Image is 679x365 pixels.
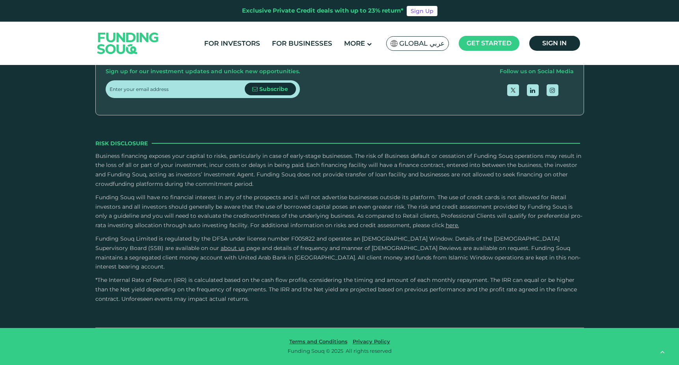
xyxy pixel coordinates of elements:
[270,37,334,50] a: For Businesses
[245,83,296,95] button: Subscribe
[527,84,539,96] a: open Linkedin
[95,276,584,304] p: *The Internal Rate of Return (IRR) is calculated based on the cash flow profile, considering the ...
[500,67,574,76] div: Follow us on Social Media
[407,6,437,16] a: Sign Up
[529,36,580,51] a: Sign in
[511,88,515,93] img: twitter
[547,84,558,96] a: open Instagram
[542,39,567,47] span: Sign in
[467,39,512,47] span: Get started
[95,194,582,229] span: Funding Souq will have no financial interest in any of the prospects and it will not advertise bu...
[95,139,148,148] span: Risk Disclosure
[95,235,560,252] span: Funding Souq Limited is regulated by the DFSA under license number F005822 and operates an [DEMOG...
[288,348,330,354] span: Funding Souq ©
[399,39,445,48] span: Global عربي
[653,343,671,361] button: back
[89,23,167,63] img: Logo
[95,152,584,189] p: Business financing exposes your capital to risks, particularly in case of early-stage businesses....
[259,85,288,93] span: Subscribe
[331,348,343,354] span: 2025
[246,245,260,252] span: page
[287,338,350,345] a: Terms and Conditions
[221,245,245,252] a: About Us
[391,40,398,47] img: SA Flag
[351,338,392,345] a: Privacy Policy
[110,80,245,98] input: Enter your email address
[507,84,519,96] a: open Twitter
[344,39,365,47] span: More
[242,6,404,15] div: Exclusive Private Credit deals with up to 23% return*
[95,245,580,271] span: and details of frequency and manner of [DEMOGRAPHIC_DATA] Reviews are available on request. Fundi...
[202,37,262,50] a: For Investors
[346,348,392,354] span: All rights reserved
[446,222,459,229] a: here.
[106,67,300,76] div: Sign up for our investment updates and unlock new opportunities.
